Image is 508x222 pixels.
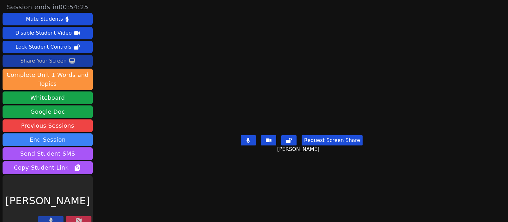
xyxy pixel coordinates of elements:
button: Lock Student Controls [3,41,93,53]
button: Send Student SMS [3,147,93,160]
button: Copy Student Link [3,161,93,174]
button: Mute Students [3,13,93,25]
button: Disable Student Video [3,27,93,39]
button: Whiteboard [3,91,93,104]
a: Google Doc [3,105,93,118]
button: Complete Unit 1 Words and Topics [3,69,93,90]
button: End Session [3,133,93,146]
button: Share Your Screen [3,55,93,67]
span: Copy Student Link [14,163,81,172]
a: Previous Sessions [3,119,93,132]
button: Request Screen Share [302,135,363,145]
div: Mute Students [26,14,63,24]
div: Share Your Screen [20,56,67,66]
div: Lock Student Controls [16,42,71,52]
span: Session ends in [7,3,89,11]
span: [PERSON_NAME] [277,145,321,153]
div: Disable Student Video [15,28,71,38]
time: 00:54:25 [59,3,89,11]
